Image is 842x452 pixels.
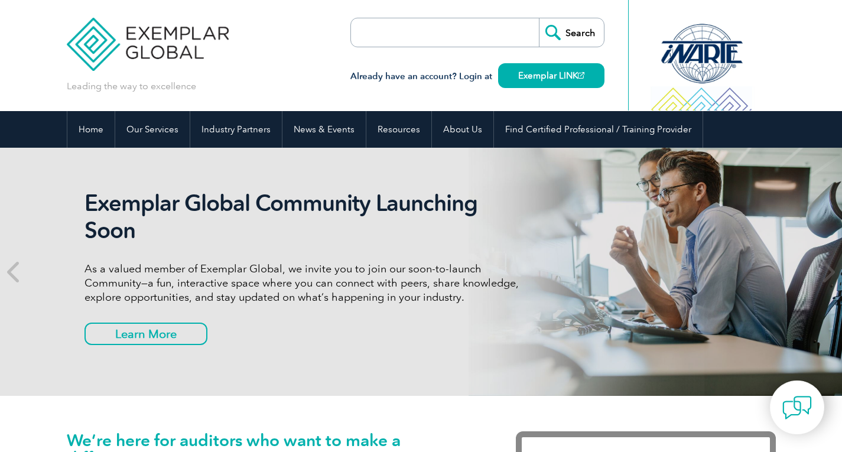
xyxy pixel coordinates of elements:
img: contact-chat.png [782,393,812,422]
input: Search [539,18,604,47]
a: Resources [366,111,431,148]
p: As a valued member of Exemplar Global, we invite you to join our soon-to-launch Community—a fun, ... [84,262,528,304]
h3: Already have an account? Login at [350,69,604,84]
a: Home [67,111,115,148]
a: Our Services [115,111,190,148]
h2: Exemplar Global Community Launching Soon [84,190,528,244]
a: Industry Partners [190,111,282,148]
a: News & Events [282,111,366,148]
a: Exemplar LINK [498,63,604,88]
a: Find Certified Professional / Training Provider [494,111,703,148]
p: Leading the way to excellence [67,80,196,93]
img: open_square.png [578,72,584,79]
a: About Us [432,111,493,148]
a: Learn More [84,323,207,345]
